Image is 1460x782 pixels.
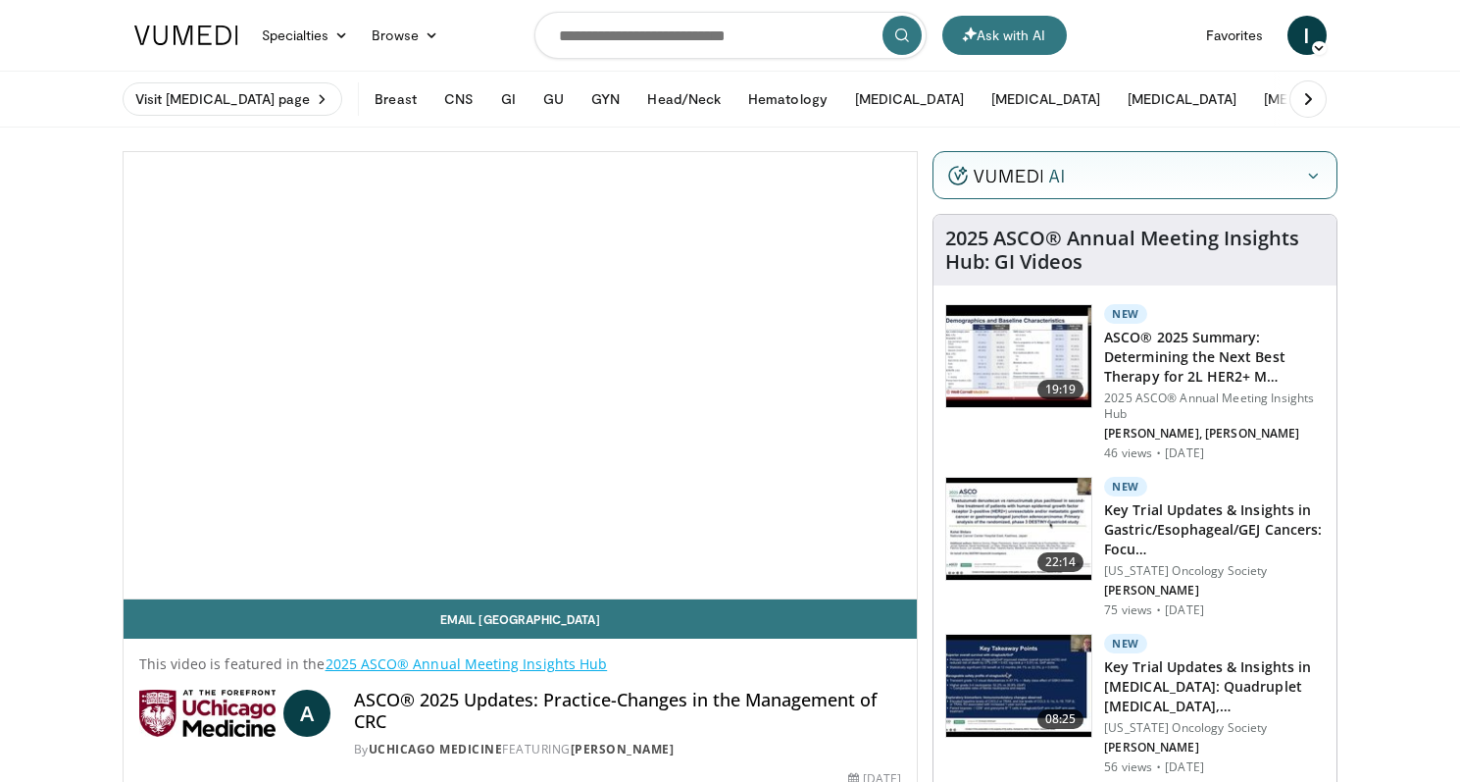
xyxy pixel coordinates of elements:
a: I [1287,16,1327,55]
h3: Key Trial Updates & Insights in Gastric/Esophageal/GEJ Cancers: Focu… [1104,500,1325,559]
a: Favorites [1194,16,1276,55]
p: 75 views [1104,602,1152,618]
div: · [1156,602,1161,618]
a: Specialties [250,16,361,55]
img: vumedi-ai-logo.v2.svg [948,166,1064,185]
h3: ASCO® 2025 Summary: Determining the Next Best Therapy for 2L HER2+ M… [1104,328,1325,387]
p: [DATE] [1165,602,1204,618]
video-js: Video Player [124,152,918,600]
p: [US_STATE] Oncology Society [1104,720,1325,736]
button: Breast [363,79,428,119]
span: 22:14 [1037,552,1084,572]
p: [PERSON_NAME] [1104,583,1325,599]
p: [US_STATE] Oncology Society [1104,563,1325,579]
h4: ASCO® 2025 Updates: Practice-Changes in the Management of CRC [354,690,902,732]
a: Visit [MEDICAL_DATA] page [123,82,343,116]
a: [PERSON_NAME] [571,741,675,757]
a: UChicago Medicine [369,741,503,757]
p: 46 views [1104,445,1152,461]
p: 56 views [1104,759,1152,775]
p: [DATE] [1165,759,1204,775]
p: [DATE] [1165,445,1204,461]
button: GYN [579,79,631,119]
p: 2025 ASCO® Annual Meeting Insights Hub [1104,391,1325,422]
button: [MEDICAL_DATA] [980,79,1112,119]
img: 97854d28-ecca-4027-9442-3708af51f2ff.150x105_q85_crop-smart_upscale.jpg [946,478,1091,580]
button: GI [489,79,528,119]
img: c728e0fc-900c-474b-a176-648559f2474b.150x105_q85_crop-smart_upscale.jpg [946,305,1091,407]
a: 08:25 New Key Trial Updates & Insights in [MEDICAL_DATA]: Quadruplet [MEDICAL_DATA],… [US_STATE] ... [945,634,1325,775]
p: New [1104,634,1147,653]
button: [MEDICAL_DATA] [1116,79,1248,119]
img: 2405bbd5-dda2-4f53-b05f-7c26a127be38.150x105_q85_crop-smart_upscale.jpg [946,635,1091,737]
button: GU [531,79,576,119]
p: This video is featured in the [139,654,902,674]
p: [PERSON_NAME], [PERSON_NAME] [1104,426,1325,442]
input: Search topics, interventions [534,12,927,59]
p: [PERSON_NAME] [1104,740,1325,756]
h4: 2025 ASCO® Annual Meeting Insights Hub: GI Videos [945,227,1325,274]
button: [MEDICAL_DATA] [843,79,976,119]
p: New [1104,304,1147,324]
div: · [1156,759,1161,775]
a: 19:19 New ASCO® 2025 Summary: Determining the Next Best Therapy for 2L HER2+ M… 2025 ASCO® Annual... [945,304,1325,461]
div: · [1156,445,1161,461]
div: By FEATURING [354,741,902,758]
button: Head/Neck [635,79,732,119]
button: CNS [432,79,485,119]
a: 22:14 New Key Trial Updates & Insights in Gastric/Esophageal/GEJ Cancers: Focu… [US_STATE] Oncolo... [945,477,1325,618]
a: A [283,690,330,737]
h3: Key Trial Updates & Insights in [MEDICAL_DATA]: Quadruplet [MEDICAL_DATA],… [1104,657,1325,716]
a: Email [GEOGRAPHIC_DATA] [124,600,918,639]
a: 2025 ASCO® Annual Meeting Insights Hub [326,654,608,673]
button: [MEDICAL_DATA] [1252,79,1384,119]
a: Browse [360,16,450,55]
span: 19:19 [1037,380,1084,399]
span: 08:25 [1037,709,1084,729]
button: Hematology [736,79,839,119]
p: New [1104,477,1147,496]
img: UChicago Medicine [139,690,276,737]
img: VuMedi Logo [134,26,238,45]
button: Ask with AI [942,16,1067,55]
